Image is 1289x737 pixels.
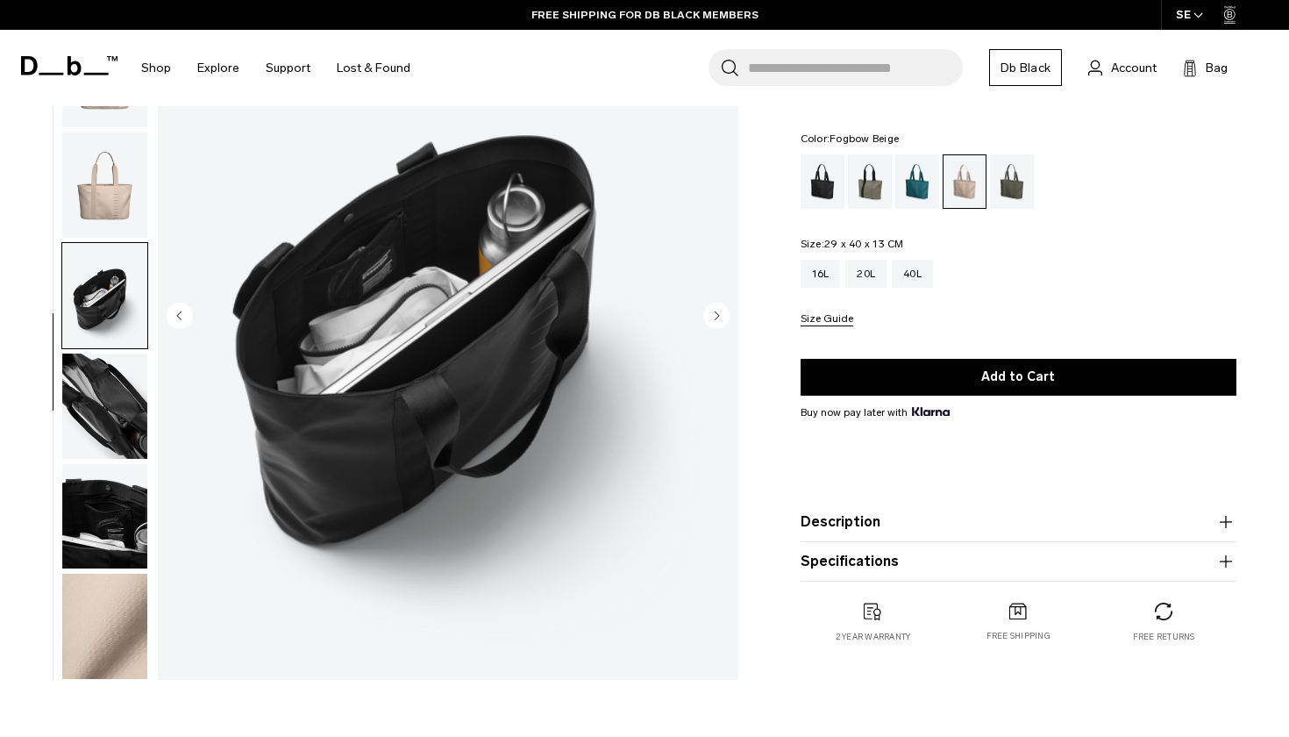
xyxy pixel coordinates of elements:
[61,573,148,680] button: MATERIAL_essential_fogbowbeige.jpg
[62,574,147,679] img: MATERIAL_essential_fogbowbeige.jpg
[61,132,148,239] button: Essential Tote 16L Fogbow Beige
[197,37,239,99] a: Explore
[801,260,841,288] a: 16L
[531,7,758,23] a: FREE SHIPPING FOR DB BLACK MEMBERS
[801,359,1236,396] button: Add to Cart
[801,404,950,420] span: Buy now pay later with
[895,154,939,209] a: Midnight Teal
[62,243,147,348] img: Essential Tote 16L Fogbow Beige
[62,354,147,459] img: Essential Tote 16L Fogbow Beige
[167,302,193,332] button: Previous slide
[266,37,310,99] a: Support
[845,260,887,288] a: 20L
[801,551,1236,572] button: Specifications
[1183,57,1228,78] button: Bag
[824,238,904,250] span: 29 x 40 x 13 CM
[801,239,904,249] legend: Size:
[801,133,900,144] legend: Color:
[1111,59,1157,77] span: Account
[61,353,148,460] button: Essential Tote 16L Fogbow Beige
[61,463,148,570] button: Essential Tote 16L Fogbow Beige
[801,313,853,326] button: Size Guide
[141,37,171,99] a: Shop
[337,37,410,99] a: Lost & Found
[892,260,933,288] a: 40L
[62,464,147,569] img: Essential Tote 16L Fogbow Beige
[1133,631,1195,643] p: Free returns
[912,407,950,416] img: {"height" => 20, "alt" => "Klarna"}
[848,154,892,209] a: Forest Green
[703,302,730,332] button: Next slide
[61,242,148,349] button: Essential Tote 16L Fogbow Beige
[62,132,147,238] img: Essential Tote 16L Fogbow Beige
[836,631,911,643] p: 2 year warranty
[943,154,986,209] a: Fogbow Beige
[989,49,1062,86] a: Db Black
[1206,59,1228,77] span: Bag
[830,132,899,145] span: Fogbow Beige
[990,154,1034,209] a: Moss Green
[801,512,1236,533] button: Description
[801,154,844,209] a: Black Out
[986,630,1050,642] p: Free shipping
[128,30,424,106] nav: Main Navigation
[1088,57,1157,78] a: Account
